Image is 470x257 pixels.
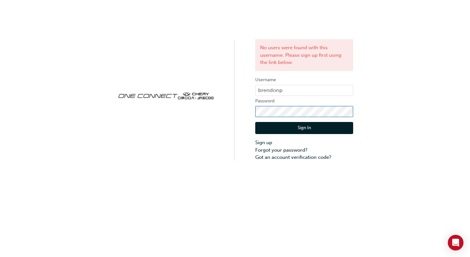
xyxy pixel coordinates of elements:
[255,97,353,105] label: Password
[255,154,353,161] a: Got an account verification code?
[255,146,353,154] a: Forgot your password?
[255,76,353,84] label: Username
[255,39,353,71] div: No users were found with this username. Please sign up first using the link below.
[255,85,353,96] input: Username
[255,122,353,134] button: Sign In
[255,139,353,146] a: Sign up
[117,87,215,104] img: oneconnect
[448,235,463,250] div: Open Intercom Messenger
